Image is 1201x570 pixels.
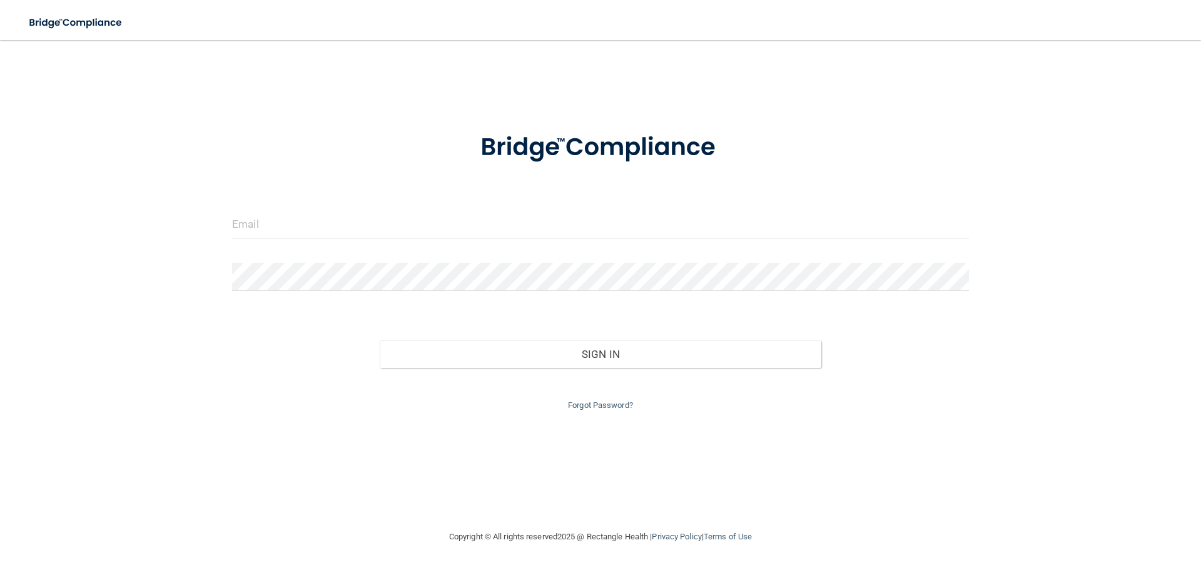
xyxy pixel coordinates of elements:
[568,400,633,410] a: Forgot Password?
[19,10,134,36] img: bridge_compliance_login_screen.278c3ca4.svg
[652,532,701,541] a: Privacy Policy
[232,210,969,238] input: Email
[985,481,1186,531] iframe: Drift Widget Chat Controller
[372,517,829,557] div: Copyright © All rights reserved 2025 @ Rectangle Health | |
[704,532,752,541] a: Terms of Use
[380,340,822,368] button: Sign In
[455,115,746,180] img: bridge_compliance_login_screen.278c3ca4.svg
